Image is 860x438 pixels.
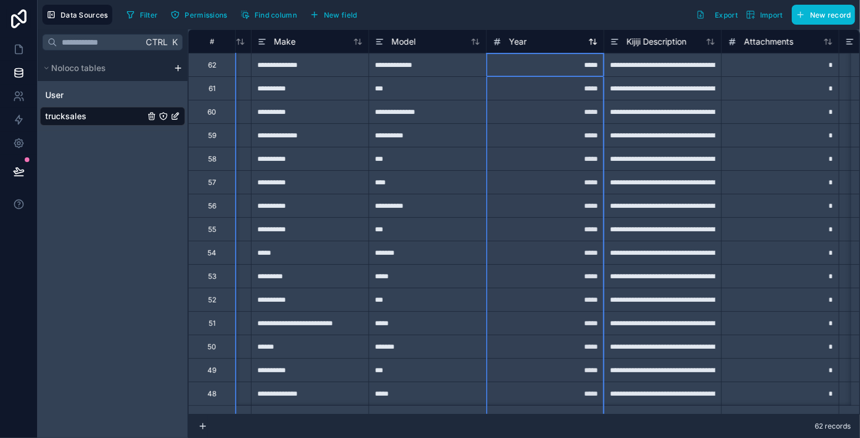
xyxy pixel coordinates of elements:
span: Export [715,11,738,19]
span: Ctrl [145,35,169,49]
button: Filter [122,6,162,23]
div: 48 [208,389,216,399]
button: New field [306,6,362,23]
div: 51 [209,319,216,328]
button: New record [792,5,855,25]
span: Permissions [185,11,227,19]
div: 61 [209,84,216,93]
span: Make [274,36,296,48]
div: 60 [208,107,216,117]
div: # [198,37,226,46]
div: 62 [208,60,216,70]
span: Find column [255,11,297,19]
div: 50 [208,342,216,352]
div: 59 [208,131,216,140]
span: Model [391,36,416,48]
div: 49 [208,366,216,375]
span: New field [324,11,357,19]
span: K [170,38,179,46]
div: 57 [208,178,216,187]
span: New record [810,11,851,19]
a: Permissions [166,6,236,23]
div: 47 [208,413,216,422]
div: 54 [208,248,216,258]
button: Import [742,5,787,25]
div: 58 [208,154,216,164]
button: Find column [236,6,301,23]
div: 53 [208,272,216,281]
span: Filter [140,11,158,19]
div: 52 [208,295,216,305]
span: 62 records [815,422,851,431]
span: Data Sources [61,11,108,19]
span: Year [509,36,527,48]
span: Attachments [744,36,794,48]
div: 56 [208,201,216,211]
span: Import [760,11,783,19]
div: 55 [208,225,216,234]
button: Export [692,5,742,25]
button: Permissions [166,6,231,23]
button: Data Sources [42,5,112,25]
span: Kijiji Description [627,36,687,48]
a: New record [787,5,855,25]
